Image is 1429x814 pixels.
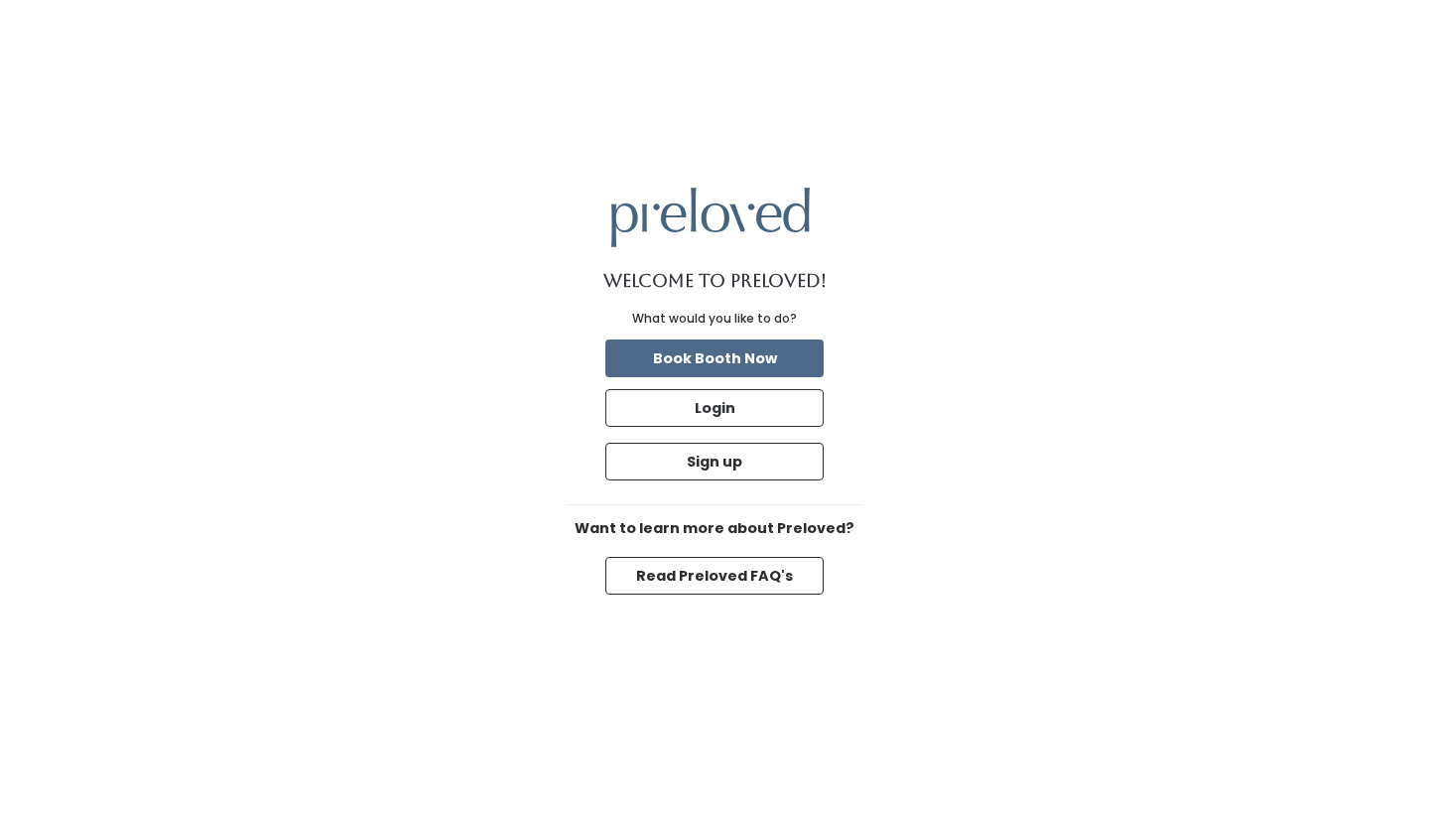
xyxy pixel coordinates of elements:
img: preloved logo [611,188,810,246]
div: What would you like to do? [632,310,797,328]
button: Login [605,389,824,427]
h6: Want to learn more about Preloved? [566,521,863,537]
a: Login [601,385,828,431]
button: Sign up [605,443,824,480]
h1: Welcome to Preloved! [603,271,827,291]
button: Read Preloved FAQ's [605,557,824,595]
a: Sign up [601,439,828,484]
button: Book Booth Now [605,339,824,377]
